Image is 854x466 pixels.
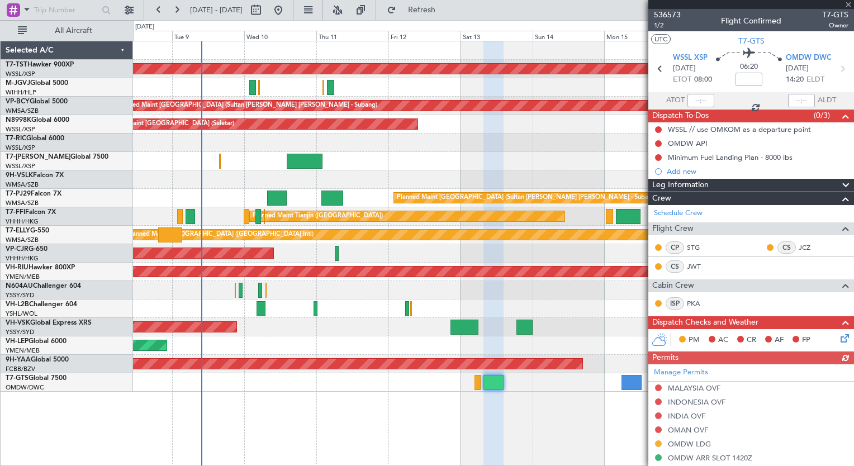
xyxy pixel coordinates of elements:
span: M-JGVJ [6,80,30,87]
span: VH-L2B [6,301,29,308]
span: VH-LEP [6,338,29,345]
a: PKA [687,298,712,308]
span: 1/2 [654,21,681,30]
a: WSSL/XSP [6,125,35,134]
div: Tue 9 [172,31,244,41]
span: T7-GTS [738,35,765,47]
a: JCZ [799,242,824,253]
span: Leg Information [652,179,709,192]
div: [DATE] [135,22,154,32]
a: Schedule Crew [654,208,703,219]
a: VHHH/HKG [6,217,39,226]
a: T7-TSTHawker 900XP [6,61,74,68]
span: AF [775,335,784,346]
span: T7-TST [6,61,27,68]
span: ALDT [818,95,836,106]
button: All Aircraft [12,22,121,40]
span: 08:00 [694,74,712,85]
span: 536573 [654,9,681,21]
a: VHHH/HKG [6,254,39,263]
div: Sat 13 [461,31,533,41]
span: N8998K [6,117,31,123]
input: Trip Number [34,2,98,18]
span: 9H-VSLK [6,172,33,179]
span: Dispatch To-Dos [652,110,709,122]
a: VP-BCYGlobal 5000 [6,98,68,105]
a: T7-RICGlobal 6000 [6,135,64,142]
a: WMSA/SZB [6,236,39,244]
span: [DATE] [673,63,696,74]
div: OMDW API [668,139,708,148]
div: CP [666,241,684,254]
a: WMSA/SZB [6,107,39,115]
span: VH-RIU [6,264,29,271]
span: VH-VSK [6,320,30,326]
div: Flight Confirmed [721,15,781,27]
a: WSSL/XSP [6,144,35,152]
div: CS [777,241,796,254]
a: YMEN/MEB [6,346,40,355]
a: OMDW/DWC [6,383,44,392]
a: WIHH/HLP [6,88,36,97]
span: CR [747,335,756,346]
div: Thu 11 [316,31,388,41]
span: All Aircraft [29,27,118,35]
div: Planned Maint Tianjin ([GEOGRAPHIC_DATA]) [253,208,383,225]
span: Owner [822,21,848,30]
span: FP [802,335,810,346]
a: 9H-YAAGlobal 5000 [6,356,69,363]
span: 06:20 [740,61,758,73]
a: VH-VSKGlobal Express XRS [6,320,92,326]
a: VH-L2BChallenger 604 [6,301,77,308]
span: T7-GTS [6,375,29,382]
div: Planned Maint [GEOGRAPHIC_DATA] (Seletar) [103,116,234,132]
a: T7-FFIFalcon 7X [6,209,56,216]
span: ELDT [806,74,824,85]
div: Planned Maint [GEOGRAPHIC_DATA] ([GEOGRAPHIC_DATA] Intl) [127,226,314,243]
span: Crew [652,192,671,205]
a: FCBB/BZV [6,365,35,373]
span: VP-BCY [6,98,30,105]
button: Refresh [382,1,449,19]
span: OMDW DWC [786,53,832,64]
span: T7-FFI [6,209,25,216]
div: Unplanned Maint [GEOGRAPHIC_DATA] (Sultan [PERSON_NAME] [PERSON_NAME] - Subang) [109,97,377,114]
span: PM [689,335,700,346]
a: T7-GTSGlobal 7500 [6,375,67,382]
a: T7-[PERSON_NAME]Global 7500 [6,154,108,160]
a: VH-RIUHawker 800XP [6,264,75,271]
div: Mon 15 [604,31,676,41]
span: T7-GTS [822,9,848,21]
span: T7-PJ29 [6,191,31,197]
a: VP-CJRG-650 [6,246,48,253]
span: ETOT [673,74,691,85]
a: WSSL/XSP [6,70,35,78]
div: Fri 12 [388,31,461,41]
div: Planned Maint [GEOGRAPHIC_DATA] (Sultan [PERSON_NAME] [PERSON_NAME] - Subang) [397,189,657,206]
span: Refresh [398,6,445,14]
span: T7-[PERSON_NAME] [6,154,70,160]
a: YSSY/SYD [6,291,34,299]
a: 9H-VSLKFalcon 7X [6,172,64,179]
span: (0/3) [814,110,830,121]
div: Mon 8 [100,31,172,41]
span: [DATE] [786,63,809,74]
a: WMSA/SZB [6,180,39,189]
a: YSSY/SYD [6,328,34,336]
a: STG [687,242,712,253]
span: N604AU [6,283,33,289]
a: VH-LEPGlobal 6000 [6,338,67,345]
a: M-JGVJGlobal 5000 [6,80,68,87]
span: ATOT [666,95,685,106]
a: N8998KGlobal 6000 [6,117,69,123]
a: T7-PJ29Falcon 7X [6,191,61,197]
span: [DATE] - [DATE] [190,5,243,15]
div: ISP [666,297,684,310]
span: VP-CJR [6,246,29,253]
a: WSSL/XSP [6,162,35,170]
a: JWT [687,261,712,272]
div: CS [666,260,684,273]
span: Cabin Crew [652,279,694,292]
span: Flight Crew [652,222,694,235]
div: Add new [667,167,848,176]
